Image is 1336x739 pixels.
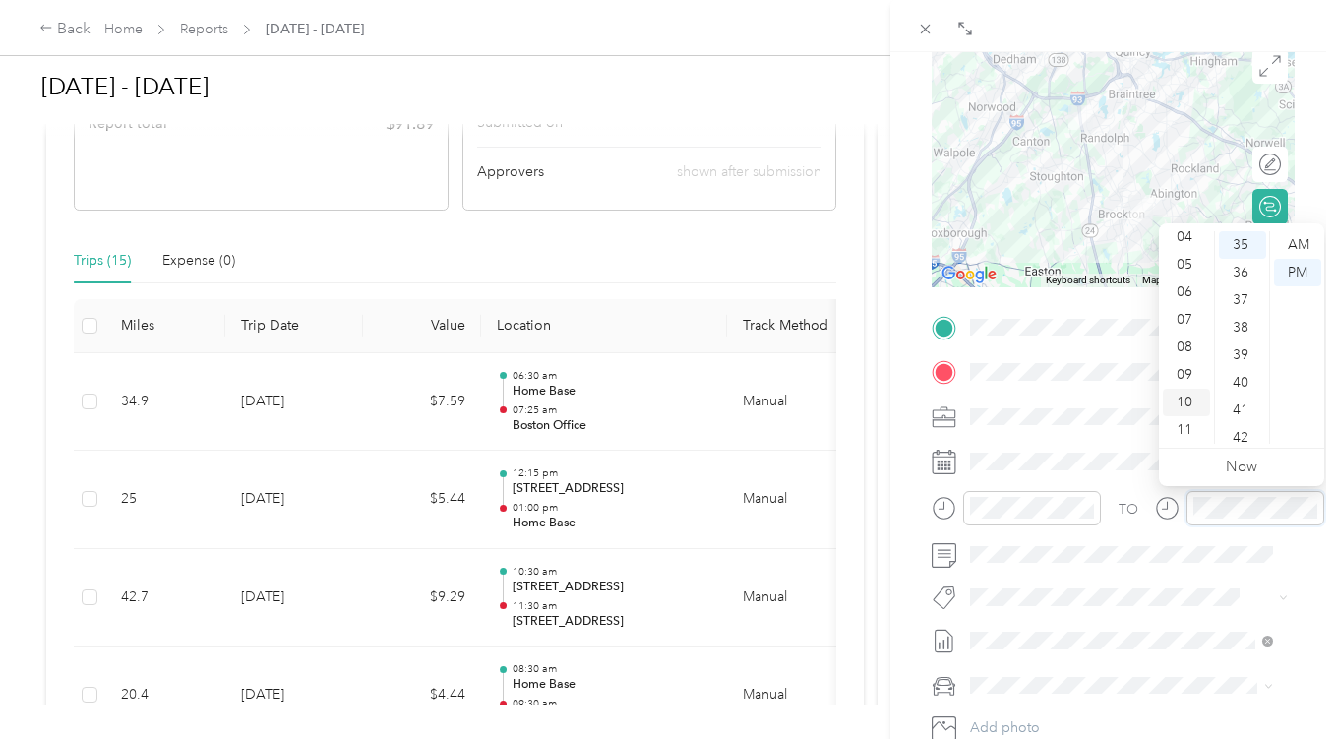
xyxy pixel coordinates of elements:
[1142,275,1249,285] span: Map data ©2025 Google
[1219,341,1266,369] div: 39
[1163,251,1210,278] div: 05
[937,262,1002,287] img: Google
[1219,231,1266,259] div: 35
[1226,458,1257,476] a: Now
[1274,259,1321,286] div: PM
[1219,314,1266,341] div: 38
[1163,334,1210,361] div: 08
[1163,223,1210,251] div: 04
[1163,306,1210,334] div: 07
[1119,499,1138,520] div: TO
[1226,629,1336,739] iframe: Everlance-gr Chat Button Frame
[1046,274,1130,287] button: Keyboard shortcuts
[1163,416,1210,444] div: 11
[1163,361,1210,389] div: 09
[1219,424,1266,452] div: 42
[1219,397,1266,424] div: 41
[1219,286,1266,314] div: 37
[937,262,1002,287] a: Open this area in Google Maps (opens a new window)
[1274,231,1321,259] div: AM
[1219,259,1266,286] div: 36
[1163,278,1210,306] div: 06
[1163,389,1210,416] div: 10
[1219,369,1266,397] div: 40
